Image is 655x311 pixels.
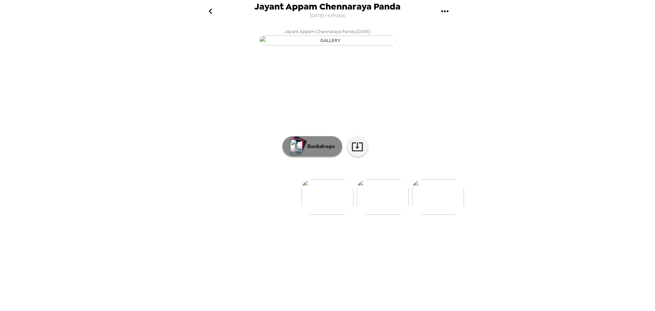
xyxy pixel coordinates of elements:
button: Jayant Appam Chennaraya Panda,[DATE] [191,26,464,47]
button: Backdrops [282,136,342,157]
img: gallery [357,179,409,215]
img: gallery [302,179,353,215]
span: Jayant Appam Chennaraya Panda [254,2,401,11]
img: gallery [259,36,396,45]
p: Backdrops [304,142,335,151]
span: [DATE] • 4 Photos [310,11,345,20]
span: Jayant Appam Chennaraya Panda , [DATE] [285,28,370,36]
img: gallery [412,179,464,215]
